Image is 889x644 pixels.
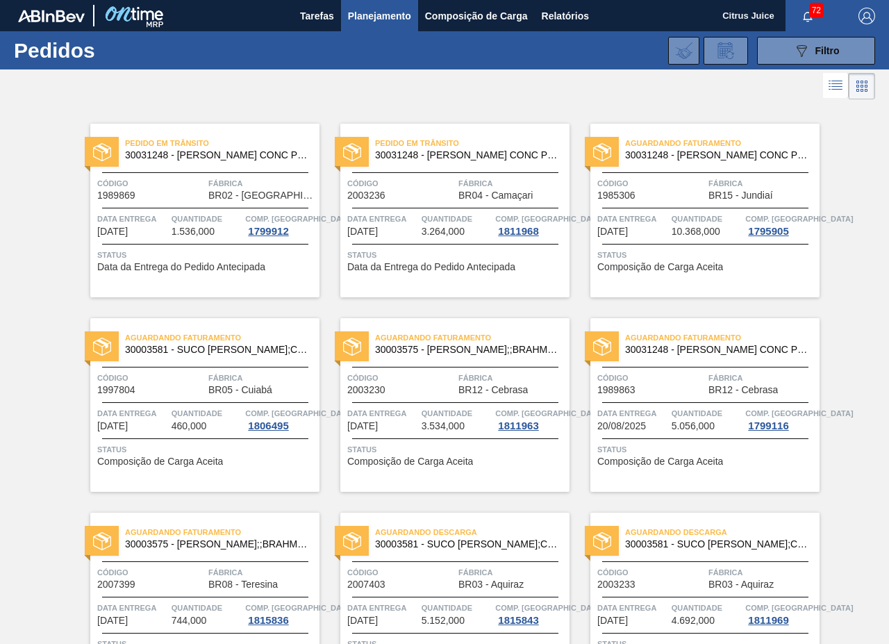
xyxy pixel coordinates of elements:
a: statusAguardando Faturamento30031248 - [PERSON_NAME] CONC PRESV 63 5 KGCódigo1989863FábricaBR12 -... [570,318,820,492]
span: 1997804 [97,385,135,395]
img: status [93,143,111,161]
img: status [343,532,361,550]
img: status [593,143,611,161]
span: Código [597,371,705,385]
img: status [93,532,111,550]
span: BR05 - Cuiabá [208,385,272,395]
span: Comp. Carga [495,406,603,420]
a: statusAguardando Faturamento30003581 - SUCO [PERSON_NAME];CLARIFIC.C/SO2;PEPSI;Código1997804Fábri... [69,318,319,492]
span: Fábrica [208,371,316,385]
span: Status [597,248,816,262]
span: Código [97,565,205,579]
span: BR03 - Aquiraz [708,579,774,590]
span: Quantidade [172,406,242,420]
span: BR15 - Jundiaí [708,190,773,201]
span: Status [347,443,566,456]
span: 5.152,000 [422,616,465,626]
div: Visão em Cards [849,73,875,99]
span: 20/08/2025 [597,421,646,431]
span: Relatórios [542,8,589,24]
span: Data entrega [97,212,168,226]
span: 2007399 [97,579,135,590]
span: Código [97,371,205,385]
span: Comp. Carga [245,601,353,615]
span: Aguardando Faturamento [125,525,319,539]
span: 14/08/2025 [347,421,378,431]
div: Visão em Lista [823,73,849,99]
span: 30003581 - SUCO CONCENT LIMAO;CLARIFIC.C/SO2;PEPSI; [625,539,808,550]
span: 5.056,000 [672,421,715,431]
a: Comp. [GEOGRAPHIC_DATA]1795905 [745,212,816,237]
a: Comp. [GEOGRAPHIC_DATA]1799912 [245,212,316,237]
span: Comp. Carga [495,212,603,226]
a: statusAguardando Faturamento30003575 - [PERSON_NAME];;BRAHMA;BOMBONA 62KG;Código2003230FábricaBR1... [319,318,570,492]
span: Planejamento [348,8,411,24]
div: 1811969 [745,615,791,626]
span: 3.264,000 [422,226,465,237]
a: Comp. [GEOGRAPHIC_DATA]1811963 [495,406,566,431]
span: 460,000 [172,421,207,431]
span: Data entrega [347,406,418,420]
div: 1815836 [245,615,291,626]
a: Comp. [GEOGRAPHIC_DATA]1815843 [495,601,566,626]
span: Quantidade [672,212,742,226]
a: statusPedido em Trânsito30031248 - [PERSON_NAME] CONC PRESV 63 5 KGCódigo1989869FábricaBR02 - [GE... [69,124,319,297]
span: Comp. Carga [245,406,353,420]
img: Logout [858,8,875,24]
span: Código [347,565,455,579]
span: Data da Entrega do Pedido Antecipada [347,262,515,272]
img: status [593,338,611,356]
span: BR12 - Cebrasa [458,385,528,395]
span: Quantidade [422,212,492,226]
span: 22/08/2025 [97,616,128,626]
span: Fábrica [458,565,566,579]
button: Filtro [757,37,875,65]
span: Data entrega [347,212,418,226]
span: 12/08/2025 [347,226,378,237]
span: Fábrica [708,176,816,190]
span: Aguardando Faturamento [625,136,820,150]
span: Data entrega [597,406,668,420]
span: Código [97,176,205,190]
span: Quantidade [172,212,242,226]
span: Código [347,176,455,190]
a: statusAguardando Faturamento30031248 - [PERSON_NAME] CONC PRESV 63 5 KGCódigo1985306FábricaBR15 -... [570,124,820,297]
a: Comp. [GEOGRAPHIC_DATA]1815836 [245,601,316,626]
div: 1815843 [495,615,541,626]
span: Status [97,248,316,262]
span: Comp. Carga [745,601,853,615]
span: 744,000 [172,616,207,626]
span: Aguardando Faturamento [125,331,319,345]
span: Fábrica [208,565,316,579]
span: Status [597,443,816,456]
span: Comp. Carga [245,212,353,226]
span: Filtro [815,45,840,56]
span: BR02 - Sergipe [208,190,316,201]
span: Quantidade [172,601,242,615]
span: 10.368,000 [672,226,720,237]
span: Status [97,443,316,456]
span: 4.692,000 [672,616,715,626]
span: Composição de Carga Aceita [597,262,723,272]
div: 1811963 [495,420,541,431]
span: 30031248 - SUCO LARANJA CONC PRESV 63 5 KG [625,345,808,355]
span: Data da Entrega do Pedido Antecipada [97,262,265,272]
span: Data entrega [347,601,418,615]
span: 14/08/2025 [97,421,128,431]
span: BR03 - Aquiraz [458,579,524,590]
a: Comp. [GEOGRAPHIC_DATA]1806495 [245,406,316,431]
img: status [343,338,361,356]
span: Código [597,176,705,190]
span: Código [347,371,455,385]
span: Pedido em Trânsito [375,136,570,150]
div: Solicitação de Revisão de Pedidos [704,37,748,65]
div: 1806495 [245,420,291,431]
div: 1795905 [745,226,791,237]
span: Fábrica [708,371,816,385]
button: Notificações [786,6,830,26]
div: Importar Negociações dos Pedidos [668,37,699,65]
span: 1985306 [597,190,635,201]
span: Fábrica [208,176,316,190]
span: Data entrega [597,212,668,226]
span: Data entrega [97,406,168,420]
